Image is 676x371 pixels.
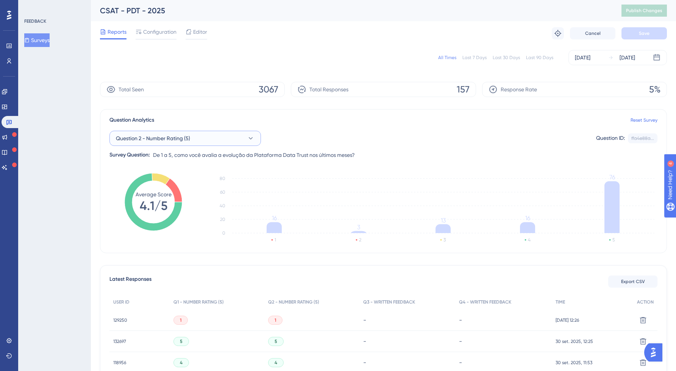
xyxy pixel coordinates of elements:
span: Latest Responses [109,275,151,288]
div: FEEDBACK [24,18,46,24]
tspan: Average Score [136,191,172,197]
a: Reset Survey [631,117,657,123]
span: [DATE] 12:26 [556,317,579,323]
span: Q3 - WRITTEN FEEDBACK [363,299,415,305]
span: USER ID [113,299,130,305]
div: [DATE] [575,53,590,62]
span: Q1 - NUMBER RATING (5) [173,299,224,305]
span: 4 [275,360,277,366]
span: 4 [180,360,183,366]
span: 30 set. 2025, 12:25 [556,338,593,344]
span: 5% [649,83,660,95]
button: Export CSV [608,276,657,288]
span: Cancel [585,30,601,36]
span: Total Responses [309,85,348,94]
tspan: 16 [525,214,530,222]
div: Last 30 Days [493,55,520,61]
span: 30 set. 2025, 11:53 [556,360,592,366]
div: - [363,338,451,345]
tspan: 40 [220,203,225,208]
tspan: 60 [220,189,225,195]
text: 1 [275,237,276,243]
span: Save [639,30,649,36]
text: 3 [443,237,446,243]
div: - [459,338,548,345]
span: Reports [108,27,126,36]
text: 2 [359,237,361,243]
text: 5 [612,237,615,243]
button: Save [621,27,667,39]
tspan: 76 [609,174,615,181]
span: Q4 - WRITTEN FEEDBACK [459,299,511,305]
div: - [363,359,451,366]
span: 1 [275,317,276,323]
tspan: 80 [220,176,225,181]
button: Question 2 - Number Rating (5) [109,131,261,146]
span: 157 [457,83,470,95]
span: 3067 [259,83,278,95]
div: - [363,316,451,324]
span: 132697 [113,338,126,344]
div: 4 [53,4,55,10]
div: ffa4e88a... [631,135,654,141]
button: Surveys [24,33,50,47]
button: Cancel [570,27,615,39]
span: Question 2 - Number Rating (5) [116,134,190,143]
span: Configuration [143,27,176,36]
div: - [459,359,548,366]
div: Last 90 Days [526,55,553,61]
span: Q2 - NUMBER RATING (5) [268,299,319,305]
tspan: 16 [272,214,277,222]
tspan: 13 [441,217,446,224]
iframe: UserGuiding AI Assistant Launcher [644,341,667,364]
div: Question ID: [596,133,625,143]
span: Export CSV [621,279,645,285]
tspan: 3 [357,224,360,231]
div: Last 7 Days [462,55,487,61]
span: 5 [180,338,183,344]
tspan: 0 [222,230,225,236]
span: 1 [180,317,181,323]
div: Survey Question: [109,150,150,160]
span: De 1 a 5, como você avalia a evolução da Plataforma Data Trust nos últimos meses? [153,150,355,160]
div: - [459,316,548,324]
text: 4 [528,237,531,243]
tspan: 20 [220,217,225,222]
span: Question Analytics [109,116,154,125]
button: Publish Changes [621,5,667,17]
span: Publish Changes [626,8,662,14]
span: 118956 [113,360,126,366]
span: TIME [556,299,565,305]
tspan: 4.1/5 [140,199,167,213]
span: Response Rate [501,85,537,94]
span: 5 [275,338,277,344]
div: [DATE] [620,53,635,62]
span: ACTION [637,299,654,305]
div: CSAT - PDT - 2025 [100,5,603,16]
span: Need Help? [18,2,47,11]
span: Total Seen [119,85,144,94]
span: Editor [193,27,207,36]
span: 129250 [113,317,127,323]
div: All Times [438,55,456,61]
